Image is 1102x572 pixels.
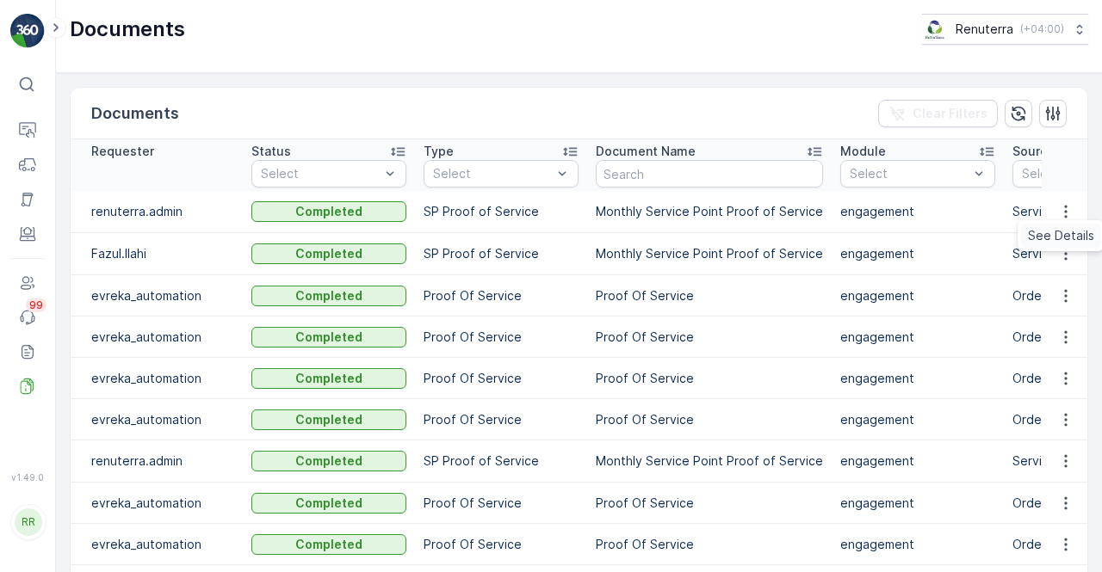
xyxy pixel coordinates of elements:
p: Completed [295,287,362,304]
p: Requester [91,143,154,160]
p: ( +04:00 ) [1020,22,1064,36]
img: logo [10,14,45,48]
p: Completed [295,495,362,512]
td: Monthly Service Point Proof of Service [587,233,832,275]
td: engagement [832,358,1004,399]
p: Status [251,143,291,160]
td: engagement [832,399,1004,440]
button: Completed [251,368,406,389]
td: evreka_automation [71,275,243,317]
p: Select [850,165,969,182]
p: Completed [295,370,362,387]
td: Proof Of Service [587,483,832,524]
button: Completed [251,201,406,222]
td: Proof Of Service [415,524,587,565]
td: Fazul.Ilahi [71,233,243,275]
td: Proof Of Service [587,524,832,565]
td: Proof Of Service [587,358,832,399]
a: 99 [10,300,45,335]
td: Proof Of Service [415,358,587,399]
button: Completed [251,409,406,430]
button: Completed [251,451,406,471]
td: renuterra.admin [71,440,243,483]
td: Proof Of Service [587,275,832,317]
p: Completed [295,203,362,220]
div: RR [15,508,42,536]
td: engagement [832,524,1004,565]
button: Completed [251,534,406,555]
input: Search [596,160,823,188]
td: SP Proof of Service [415,440,587,483]
p: Document Name [596,143,696,160]
img: Screenshot_2024-07-26_at_13.33.01.png [922,20,949,39]
p: Select [261,165,380,182]
td: Monthly Service Point Proof of Service [587,440,832,483]
td: Proof Of Service [415,317,587,358]
td: evreka_automation [71,399,243,440]
p: Type [424,143,454,160]
td: engagement [832,275,1004,317]
p: Documents [70,15,185,43]
p: Module [840,143,886,160]
p: Select [433,165,552,182]
button: Clear Filters [878,100,998,127]
p: Source [1012,143,1055,160]
td: Proof Of Service [415,483,587,524]
a: See Details [1021,224,1101,248]
td: SP Proof of Service [415,191,587,233]
td: Monthly Service Point Proof of Service [587,191,832,233]
td: engagement [832,317,1004,358]
p: Clear Filters [913,105,987,122]
td: Proof Of Service [587,317,832,358]
span: v 1.49.0 [10,472,45,483]
td: Proof Of Service [587,399,832,440]
p: Completed [295,411,362,428]
p: Documents [91,101,179,126]
p: Completed [295,536,362,553]
button: Completed [251,327,406,348]
button: Completed [251,286,406,306]
span: See Details [1028,227,1094,244]
button: Completed [251,493,406,514]
td: evreka_automation [71,358,243,399]
td: Proof Of Service [415,399,587,440]
button: Renuterra(+04:00) [922,14,1088,45]
td: engagement [832,440,1004,483]
td: engagement [832,233,1004,275]
p: 99 [29,298,43,312]
p: Completed [295,329,362,346]
p: Renuterra [956,21,1013,38]
td: evreka_automation [71,524,243,565]
td: SP Proof of Service [415,233,587,275]
td: Proof Of Service [415,275,587,317]
td: engagement [832,483,1004,524]
td: engagement [832,191,1004,233]
p: Completed [295,245,362,262]
td: renuterra.admin [71,191,243,233]
button: Completed [251,243,406,264]
button: RR [10,486,45,558]
td: evreka_automation [71,483,243,524]
td: evreka_automation [71,317,243,358]
p: Completed [295,452,362,470]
